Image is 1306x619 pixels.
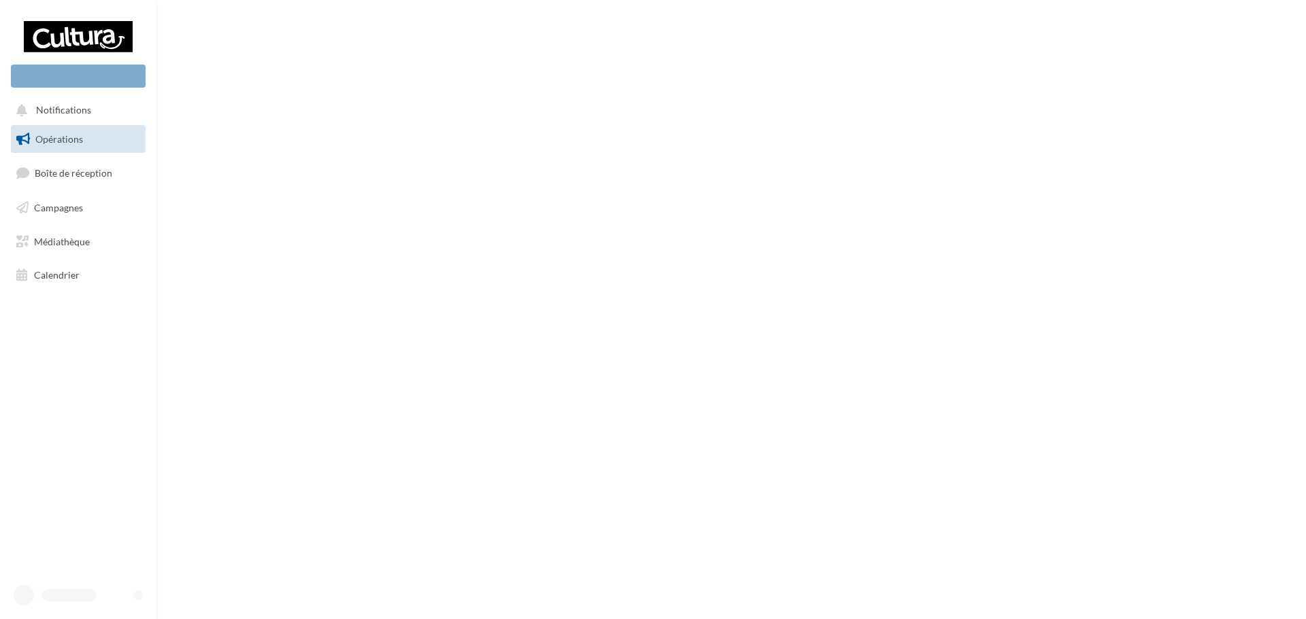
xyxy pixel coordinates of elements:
span: Calendrier [34,269,80,281]
div: Nouvelle campagne [11,65,146,88]
a: Médiathèque [8,228,148,256]
span: Opérations [35,133,83,145]
a: Boîte de réception [8,158,148,188]
span: Médiathèque [34,235,90,247]
span: Boîte de réception [35,167,112,179]
a: Calendrier [8,261,148,289]
span: Campagnes [34,202,83,213]
a: Campagnes [8,194,148,222]
span: Notifications [36,105,91,116]
a: Opérations [8,125,148,154]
